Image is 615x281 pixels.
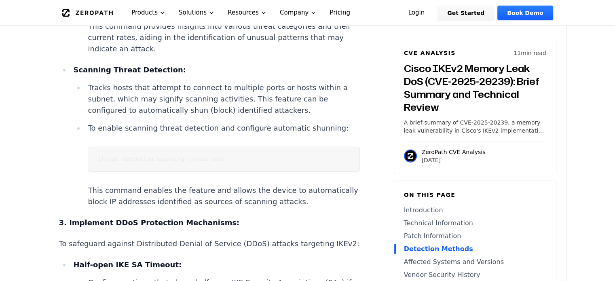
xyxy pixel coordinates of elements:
[98,156,226,163] code: threat-detection scanning-threat shun
[59,218,240,227] strong: 3. Implement DDoS Protection Mechanisms:
[404,191,546,199] h6: On this page
[514,49,546,57] p: 11 min read
[497,6,553,20] a: Book Demo
[437,6,494,20] a: Get Started
[404,118,546,135] p: A brief summary of CVE-2025-20239, a memory leak vulnerability in Cisco's IKEv2 implementation af...
[404,244,546,254] a: Detection Methods
[422,148,486,156] p: ZeroPath CVE Analysis
[404,49,456,57] h6: CVE Analysis
[59,238,360,249] p: To safeguard against Distributed Denial of Service (DDoS) attacks targeting IKEv2:
[404,62,546,114] h3: Cisco IKEv2 Memory Leak DoS (CVE-2025-20239): Brief Summary and Technical Review
[88,21,359,55] p: This command provides insights into various threat categories and their current rates, aiding in ...
[404,257,546,267] a: Affected Systems and Versions
[404,150,417,163] img: ZeroPath CVE Analysis
[73,65,186,74] strong: Scanning Threat Detection:
[422,156,486,164] p: [DATE]
[399,6,435,20] a: Login
[404,205,546,215] a: Introduction
[88,185,359,207] p: This command enables the feature and allows the device to automatically block IP addresses identi...
[88,123,359,134] p: To enable scanning threat detection and configure automatic shunning:
[404,218,546,228] a: Technical Information
[404,270,546,280] a: Vendor Security History
[73,260,182,269] strong: Half-open IKE SA Timeout:
[404,231,546,241] a: Patch Information
[88,82,359,116] p: Tracks hosts that attempt to connect to multiple ports or hosts within a subnet, which may signif...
